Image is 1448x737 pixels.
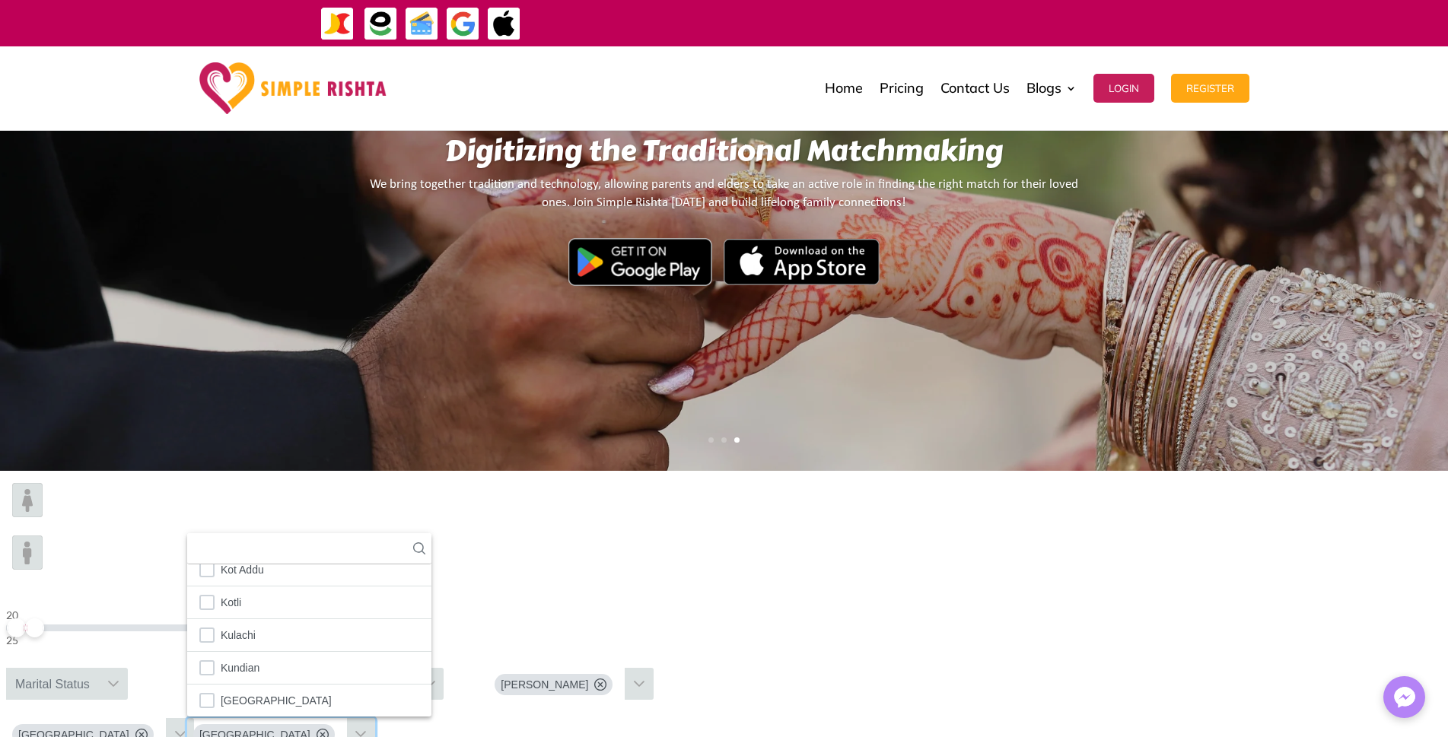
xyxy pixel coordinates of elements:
img: JazzCash-icon [320,7,355,41]
li: Kulachi [187,619,431,652]
a: 2 [721,437,727,443]
div: 20 [6,606,235,624]
span: Kot Addu [221,560,264,580]
img: ApplePay-icon [487,7,521,41]
div: 25 [6,631,235,650]
div: Marital Status [6,668,99,700]
img: GooglePay-icon [446,7,480,41]
a: Home [825,50,863,126]
li: Kot Addu [187,554,431,586]
img: Messenger [1389,682,1420,713]
span: Kulachi [221,625,256,645]
img: Credit Cards [405,7,439,41]
h1: Digitizing the Traditional Matchmaking [365,134,1083,176]
button: Register [1171,74,1249,103]
span: [PERSON_NAME] [501,677,588,692]
img: EasyPaisa-icon [364,7,398,41]
img: Google Play [568,238,712,285]
a: 3 [734,437,740,443]
: We bring together tradition and technology, allowing parents and elders to take an active role in... [365,176,1083,291]
a: 1 [708,437,714,443]
a: Contact Us [940,50,1010,126]
li: Kundian [187,652,431,685]
a: Login [1093,50,1154,126]
span: Kotli [221,592,241,612]
a: Blogs [1026,50,1077,126]
a: Pricing [880,50,924,126]
li: Kotli [187,586,431,619]
button: Login [1093,74,1154,103]
li: Lahore [187,685,431,717]
span: [GEOGRAPHIC_DATA] [221,691,332,710]
span: Kundian [221,658,259,678]
a: Register [1171,50,1249,126]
